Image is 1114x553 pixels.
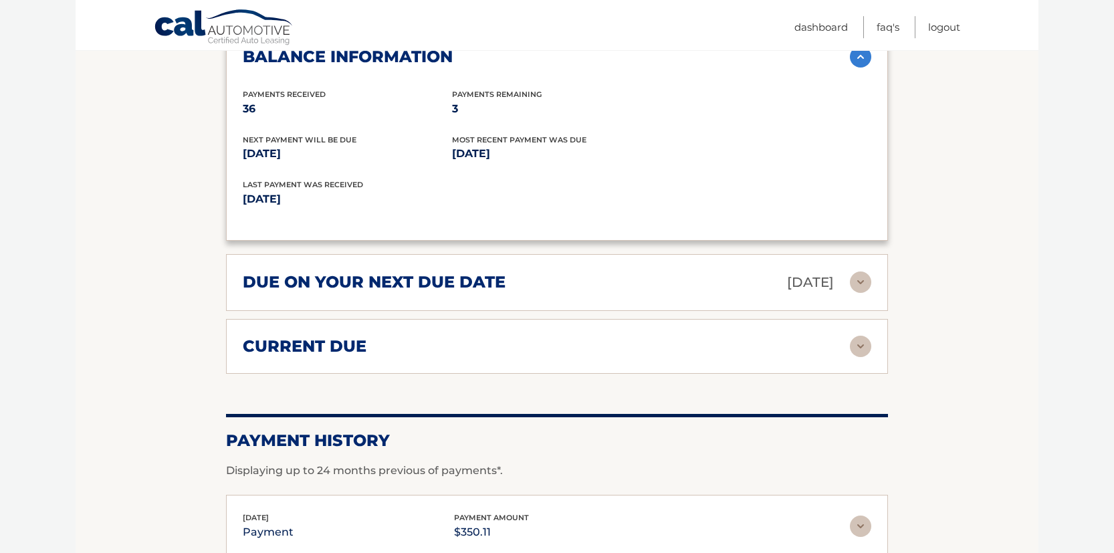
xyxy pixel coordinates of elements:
[243,336,366,356] h2: current due
[243,190,557,209] p: [DATE]
[243,100,452,118] p: 36
[226,463,888,479] p: Displaying up to 24 months previous of payments*.
[454,523,529,542] p: $350.11
[243,272,506,292] h2: due on your next due date
[243,135,356,144] span: Next Payment will be due
[454,513,529,522] span: payment amount
[452,100,661,118] p: 3
[452,90,542,99] span: Payments Remaining
[928,16,960,38] a: Logout
[226,431,888,451] h2: Payment History
[243,513,269,522] span: [DATE]
[452,144,661,163] p: [DATE]
[877,16,899,38] a: FAQ's
[243,180,363,189] span: Last Payment was received
[243,523,294,542] p: payment
[243,144,452,163] p: [DATE]
[850,516,871,537] img: accordion-rest.svg
[243,90,326,99] span: Payments Received
[243,47,453,67] h2: balance information
[452,135,586,144] span: Most Recent Payment Was Due
[154,9,294,47] a: Cal Automotive
[794,16,848,38] a: Dashboard
[850,336,871,357] img: accordion-rest.svg
[850,46,871,68] img: accordion-active.svg
[850,271,871,293] img: accordion-rest.svg
[787,271,834,294] p: [DATE]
